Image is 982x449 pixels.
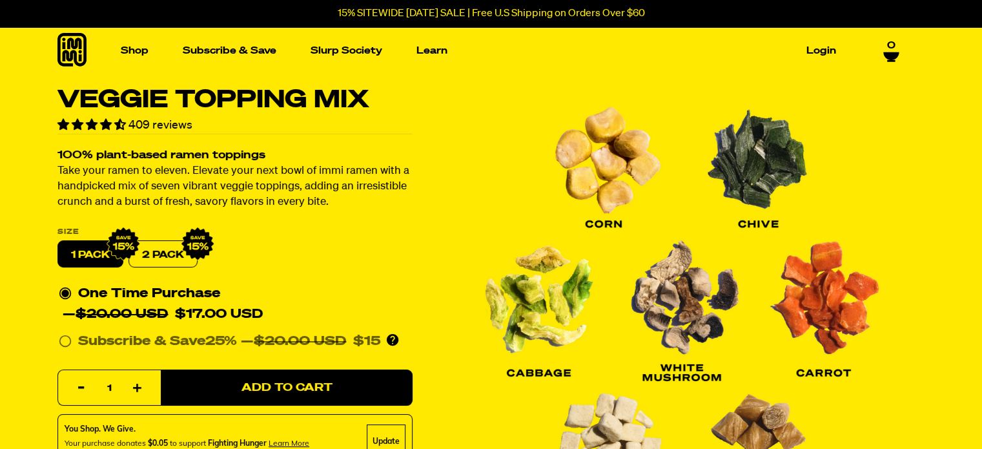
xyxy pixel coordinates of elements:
[78,331,237,352] div: Subscribe & Save
[116,41,154,61] a: Shop
[57,164,413,211] p: Take your ramen to eleven. Elevate your next bowl of immi ramen with a handpicked mix of seven vi...
[353,335,380,348] span: $15
[76,308,168,321] del: $20.00 USD
[57,241,123,268] label: 1 PACK
[107,227,140,261] img: IMG_9632.png
[170,439,206,448] span: to support
[128,120,192,131] span: 409 reviews
[178,41,281,61] a: Subscribe & Save
[883,40,899,62] a: 0
[269,439,309,448] span: Learn more about donating
[801,41,841,61] a: Login
[57,151,413,162] h2: 100% plant-based ramen toppings
[305,41,387,61] a: Slurp Society
[148,439,168,448] span: $0.05
[241,331,380,352] div: —
[241,382,332,393] span: Add to Cart
[175,308,263,321] span: $17.00 USD
[57,120,128,131] span: 4.34 stars
[59,284,411,325] div: One Time Purchase
[411,41,453,61] a: Learn
[208,439,267,448] span: Fighting Hunger
[116,27,841,74] nav: Main navigation
[254,335,346,348] del: $20.00 USD
[63,304,263,325] div: —
[57,229,413,236] label: Size
[338,8,645,19] p: 15% SITEWIDE [DATE] SALE | Free U.S Shipping on Orders Over $60
[65,439,146,448] span: Your purchase donates
[205,335,237,348] span: 25%
[65,424,309,435] div: You Shop. We Give.
[161,370,413,406] button: Add to Cart
[181,227,214,261] img: IMG_9632.png
[57,88,413,112] h1: Veggie Topping Mix
[66,371,153,407] input: quantity
[887,40,895,52] span: 0
[128,241,198,268] label: 2 PACK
